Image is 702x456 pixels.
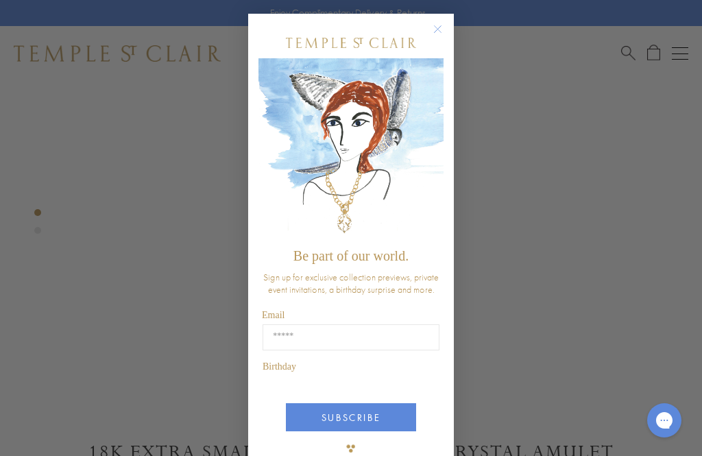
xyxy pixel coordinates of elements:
iframe: Gorgias live chat messenger [640,398,688,442]
span: Birthday [263,361,296,372]
span: Be part of our world. [293,248,409,263]
input: Email [263,324,439,350]
button: Close dialog [436,27,453,45]
span: Email [262,310,285,320]
img: Temple St. Clair [286,38,416,48]
button: SUBSCRIBE [286,403,416,431]
img: c4a9eb12-d91a-4d4a-8ee0-386386f4f338.jpeg [258,58,444,241]
span: Sign up for exclusive collection previews, private event invitations, a birthday surprise and more. [263,271,439,296]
